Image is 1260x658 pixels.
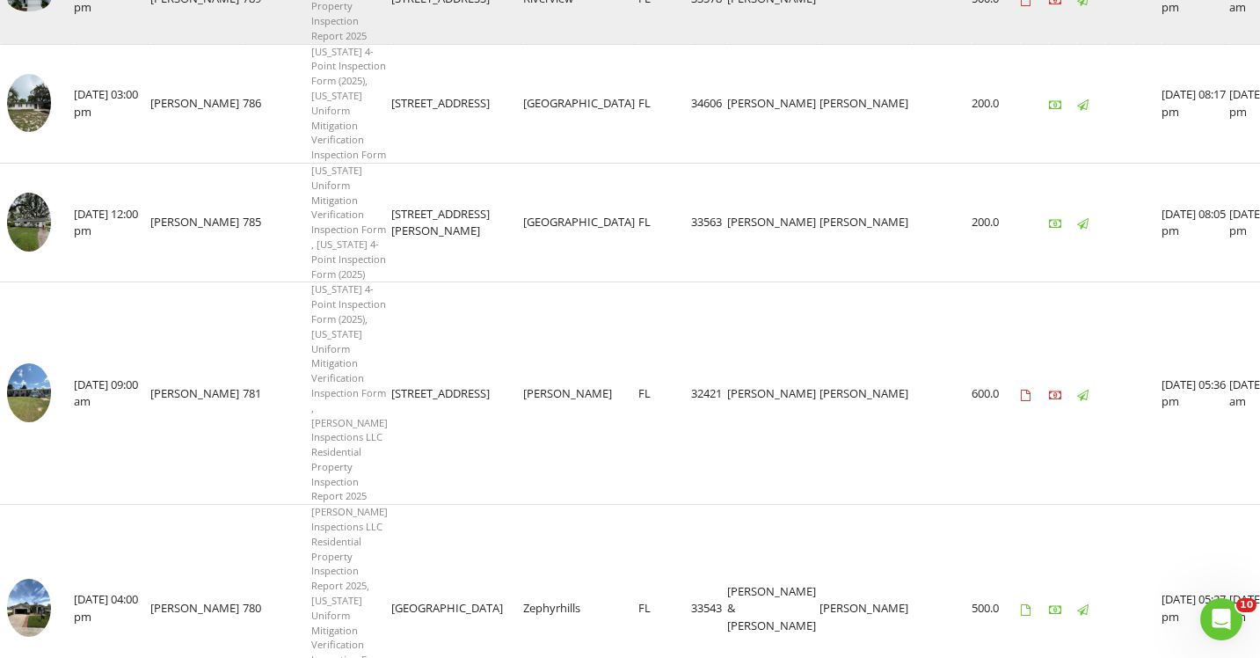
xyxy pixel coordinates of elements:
span: [US_STATE] 4-Point Inspection Form (2025), [US_STATE] Uniform Mitigation Verification Inspection ... [311,282,388,502]
img: 9314918%2Fcover_photos%2F1n1oCYhLfn7PCfA8cUzT%2Fsmall.jpeg [7,363,51,422]
img: 9352263%2Fcover_photos%2FoDVfMr7pPZOi4Wd4e6hD%2Fsmall.jpeg [7,74,51,133]
iframe: Intercom live chat [1200,598,1242,640]
td: 600.0 [972,282,1021,505]
span: [US_STATE] Uniform Mitigation Verification Inspection Form , [US_STATE] 4-Point Inspection Form (... [311,164,386,281]
td: [PERSON_NAME] [150,282,243,505]
td: [PERSON_NAME] [150,44,243,163]
td: FL [638,163,691,281]
td: 786 [243,44,311,163]
td: [DATE] 08:17 pm [1162,44,1229,163]
td: [DATE] 09:00 am [74,282,150,505]
td: FL [638,282,691,505]
td: [DATE] 05:36 pm [1162,282,1229,505]
img: 9314860%2Fcover_photos%2F8gtNdHTPLpkTN4Fyc2t2%2Fsmall.jpeg [7,579,51,638]
td: [STREET_ADDRESS] [391,44,523,163]
td: [STREET_ADDRESS][PERSON_NAME] [391,163,523,281]
td: [PERSON_NAME] [819,163,912,281]
td: FL [638,44,691,163]
td: 200.0 [972,44,1021,163]
td: 32421 [691,282,727,505]
td: [PERSON_NAME] [727,163,819,281]
td: [PERSON_NAME] [819,282,912,505]
td: [PERSON_NAME] [819,44,912,163]
span: [US_STATE] 4-Point Inspection Form (2025), [US_STATE] Uniform Mitigation Verification Inspection ... [311,45,386,162]
td: [DATE] 03:00 pm [74,44,150,163]
td: 33563 [691,163,727,281]
td: [DATE] 08:05 pm [1162,163,1229,281]
td: [PERSON_NAME] [727,44,819,163]
span: 10 [1236,598,1256,612]
td: 200.0 [972,163,1021,281]
td: 34606 [691,44,727,163]
td: [GEOGRAPHIC_DATA] [523,44,638,163]
td: 785 [243,163,311,281]
td: [PERSON_NAME] [150,163,243,281]
td: [GEOGRAPHIC_DATA] [523,163,638,281]
img: 9352231%2Fcover_photos%2FFJ98s9BPmw0xkgdTufi7%2Fsmall.jpeg [7,193,51,252]
td: [DATE] 12:00 pm [74,163,150,281]
td: [PERSON_NAME] [523,282,638,505]
td: 781 [243,282,311,505]
td: [STREET_ADDRESS] [391,282,523,505]
td: [PERSON_NAME] [727,282,819,505]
